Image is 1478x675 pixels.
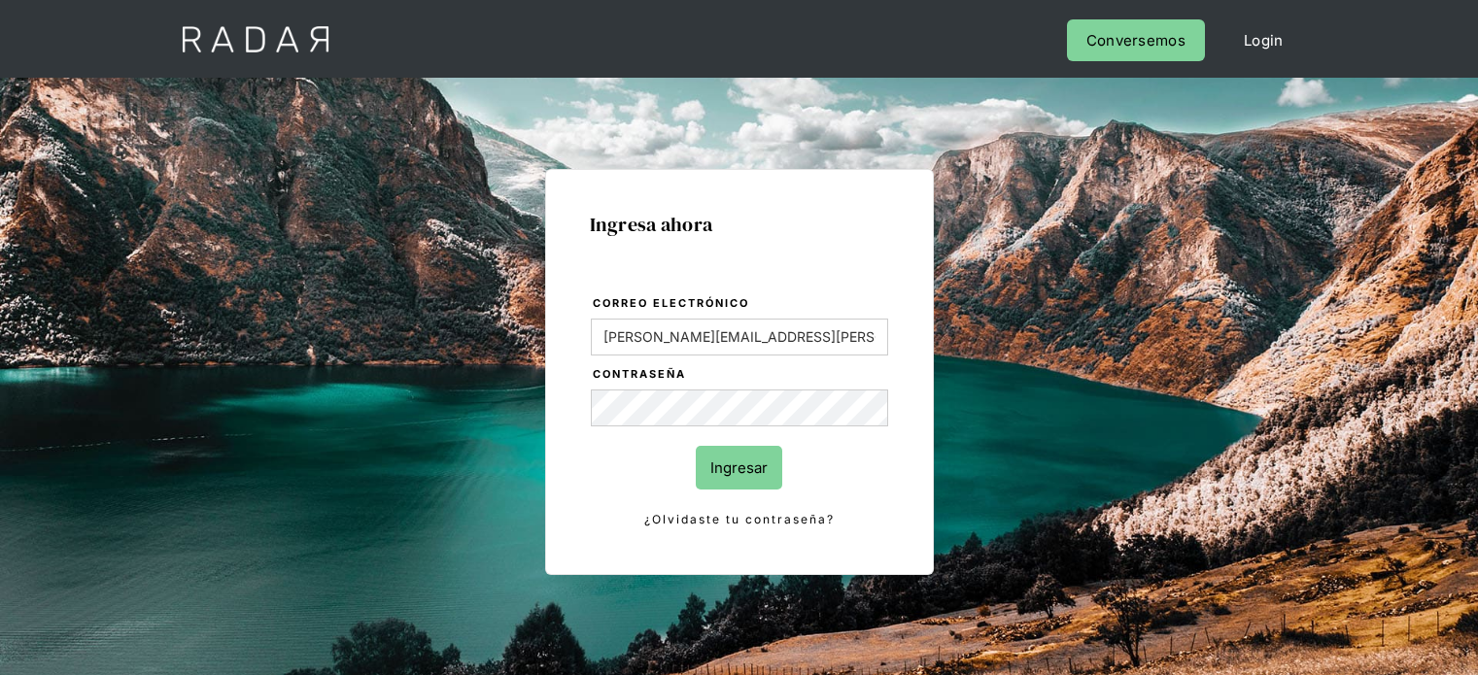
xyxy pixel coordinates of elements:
a: ¿Olvidaste tu contraseña? [591,509,888,530]
label: Correo electrónico [593,294,888,314]
label: Contraseña [593,365,888,385]
input: bruce@wayne.com [591,319,888,355]
input: Ingresar [696,446,782,489]
h1: Ingresa ahora [590,214,889,235]
form: Login Form [590,293,889,530]
a: Login [1224,19,1303,61]
a: Conversemos [1067,19,1205,61]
